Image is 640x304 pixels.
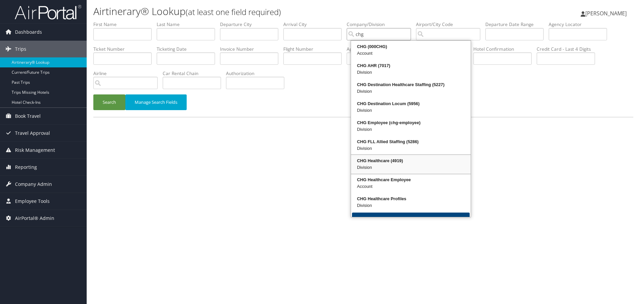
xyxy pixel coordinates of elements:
div: Division [352,69,470,76]
label: Flight Number [283,46,347,52]
label: Credit Card - Last 4 Digits [537,46,600,52]
span: Company Admin [15,176,52,193]
label: Ticket Number [93,46,157,52]
div: Account [352,50,470,57]
div: Division [352,202,470,209]
div: CHG Healthcare (4919) [352,158,470,164]
span: Travel Approval [15,125,50,141]
span: Trips [15,41,26,57]
div: CHG (000CHG) [352,43,470,50]
label: Agency Locator [549,21,612,28]
label: Airline [93,70,163,77]
div: CHG Healthcare Profiles [352,196,470,202]
label: Departure Date Range [485,21,549,28]
div: CHG Destination Healthcare Staffing (5227) [352,81,470,88]
img: airportal-logo.png [15,4,81,20]
label: Arrival City [283,21,347,28]
label: Last Name [157,21,220,28]
label: Airport/City Code [416,21,485,28]
label: First Name [93,21,157,28]
span: [PERSON_NAME] [585,10,627,17]
h1: Airtinerary® Lookup [93,4,453,18]
label: Car Rental Chain [163,70,226,77]
span: Reporting [15,159,37,176]
div: Account [352,183,470,190]
button: Search [93,94,125,110]
div: Division [352,126,470,133]
label: Agent Name [347,46,410,52]
span: Risk Management [15,142,55,159]
a: [PERSON_NAME] [581,3,633,23]
div: Division [352,145,470,152]
label: Authorization [226,70,289,77]
button: Manage Search Fields [125,94,187,110]
div: CHG Healthcare Employee [352,177,470,183]
label: Company/Division [347,21,416,28]
div: CHG Employee (chg-employee) [352,119,470,126]
div: Division [352,88,470,95]
span: Dashboards [15,24,42,40]
small: (at least one field required) [186,6,281,17]
div: Division [352,107,470,114]
button: More Results [352,213,470,230]
label: Ticketing Date [157,46,220,52]
label: Departure City [220,21,283,28]
span: AirPortal® Admin [15,210,54,227]
div: CHG Destination Locum (5956) [352,100,470,107]
span: Employee Tools [15,193,50,210]
div: CHG FLL Allied Staffing (5286) [352,138,470,145]
label: Invoice Number [220,46,283,52]
div: Division [352,164,470,171]
div: CHG AHR (7017) [352,62,470,69]
label: Hotel Confirmation [473,46,537,52]
span: Book Travel [15,108,41,124]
